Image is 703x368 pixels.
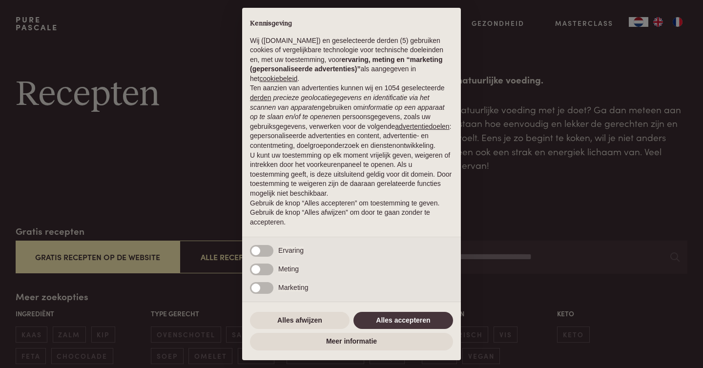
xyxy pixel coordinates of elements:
[250,20,453,28] h2: Kennisgeving
[250,312,350,329] button: Alles afwijzen
[278,284,308,291] span: Marketing
[278,246,304,254] span: Ervaring
[250,93,271,103] button: derden
[250,83,453,150] p: Ten aanzien van advertenties kunnen wij en 1054 geselecteerde gebruiken om en persoonsgegevens, z...
[250,151,453,199] p: U kunt uw toestemming op elk moment vrijelijk geven, weigeren of intrekken door het voorkeurenpan...
[250,56,442,73] strong: ervaring, meting en “marketing (gepersonaliseerde advertenties)”
[250,333,453,350] button: Meer informatie
[259,75,297,82] a: cookiebeleid
[250,36,453,84] p: Wij ([DOMAIN_NAME]) en geselecteerde derden (5) gebruiken cookies of vergelijkbare technologie vo...
[250,103,445,121] em: informatie op een apparaat op te slaan en/of te openen
[353,312,453,329] button: Alles accepteren
[278,265,299,273] span: Meting
[250,199,453,227] p: Gebruik de knop “Alles accepteren” om toestemming te geven. Gebruik de knop “Alles afwijzen” om d...
[250,94,429,111] em: precieze geolocatiegegevens en identificatie via het scannen van apparaten
[395,122,449,132] button: advertentiedoelen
